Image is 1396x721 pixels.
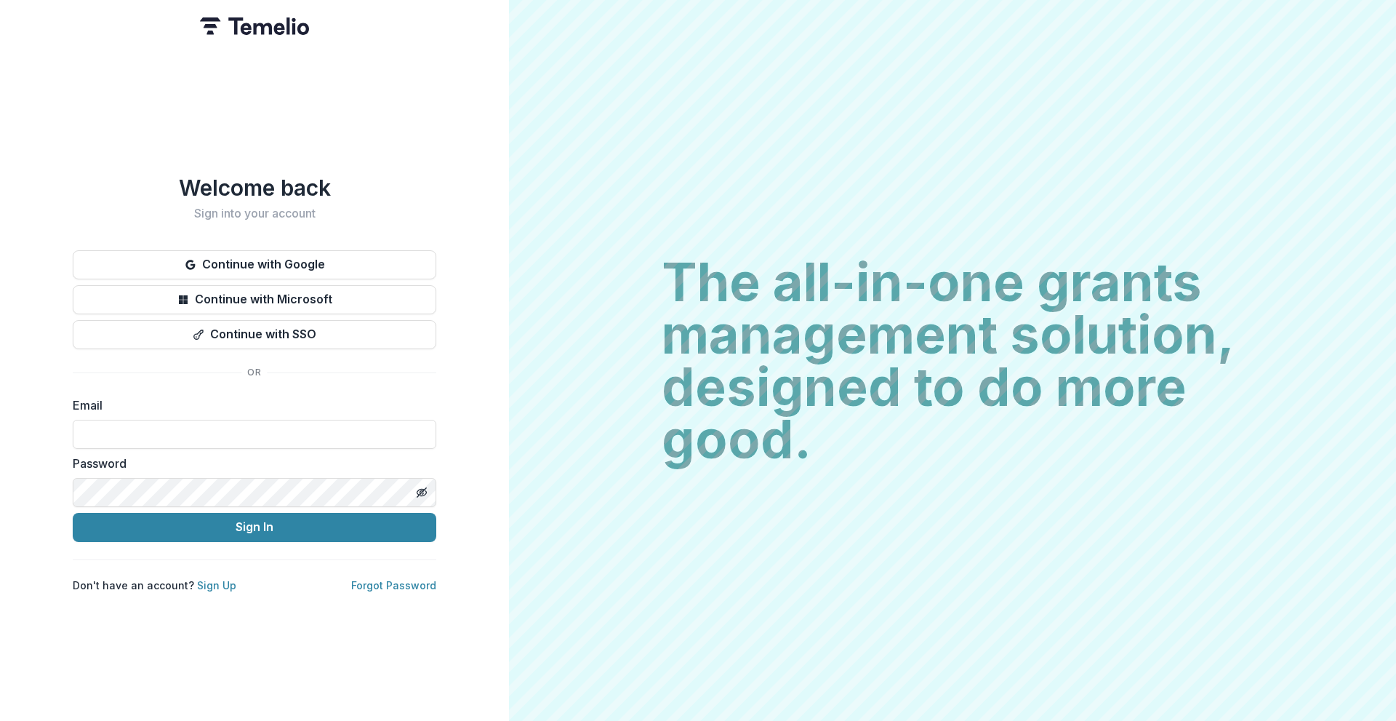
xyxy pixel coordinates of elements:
[73,207,436,220] h2: Sign into your account
[351,579,436,591] a: Forgot Password
[73,320,436,349] button: Continue with SSO
[73,455,428,472] label: Password
[410,481,433,504] button: Toggle password visibility
[73,285,436,314] button: Continue with Microsoft
[197,579,236,591] a: Sign Up
[73,578,236,593] p: Don't have an account?
[73,397,428,414] label: Email
[73,513,436,542] button: Sign In
[200,17,309,35] img: Temelio
[73,175,436,201] h1: Welcome back
[73,250,436,279] button: Continue with Google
